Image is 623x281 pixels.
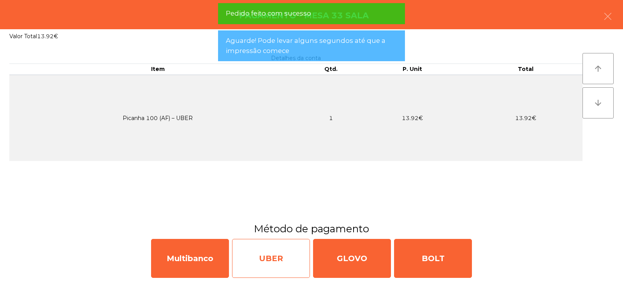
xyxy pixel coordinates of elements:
span: 13.92€ [37,33,58,40]
span: Aguarde! Pode levar alguns segundos até que a impressão comece [226,36,397,55]
th: Item [9,64,306,75]
span: Valor Total [9,33,37,40]
div: GLOVO [313,239,391,278]
i: arrow_downward [593,98,603,108]
span: Pedido feito com sucesso [226,9,311,18]
h3: Método de pagamento [6,222,617,236]
i: arrow_upward [593,64,603,73]
div: BOLT [394,239,472,278]
th: P. Unit [355,64,469,75]
button: arrow_upward [583,53,614,84]
td: Picanha 100 (AF) – UBER [9,75,306,161]
td: 13.92€ [469,75,583,161]
td: 1 [306,75,355,161]
div: UBER [232,239,310,278]
td: 13.92€ [355,75,469,161]
th: Qtd. [306,64,355,75]
div: Multibanco [151,239,229,278]
th: Total [469,64,583,75]
button: arrow_downward [583,87,614,118]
